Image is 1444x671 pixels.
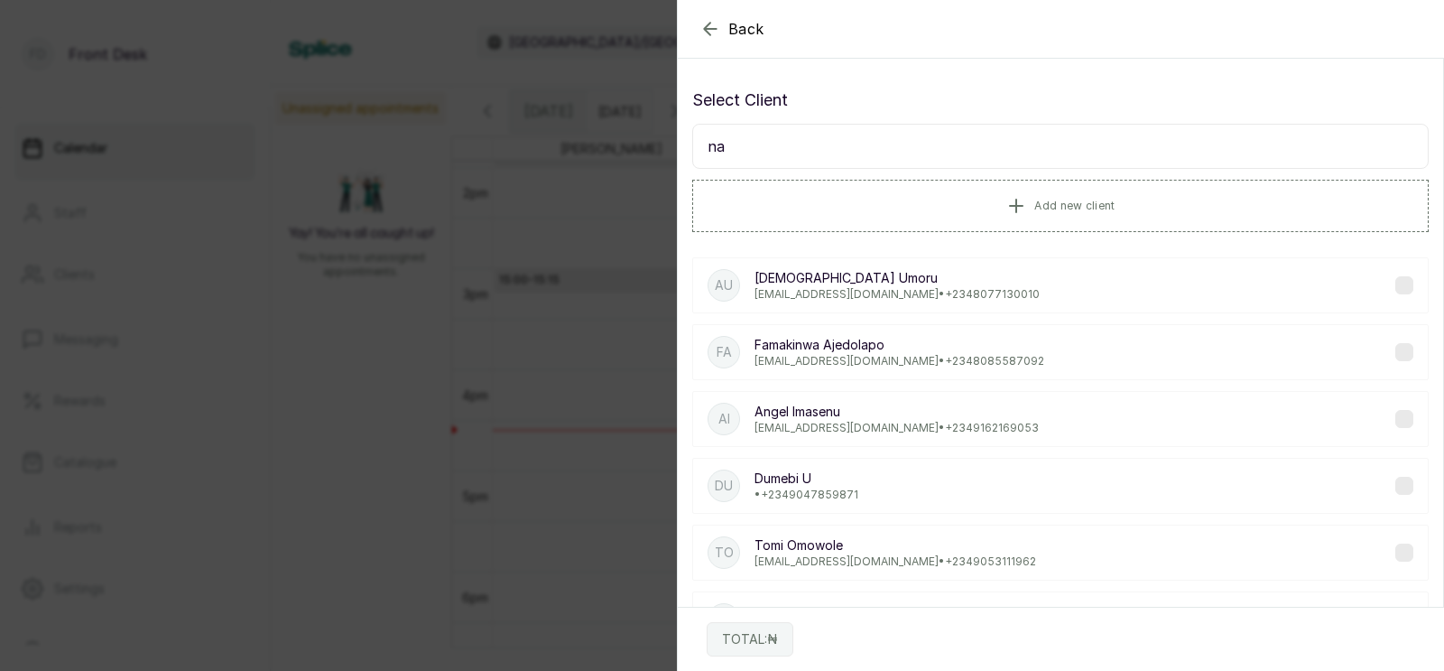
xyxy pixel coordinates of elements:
p: [EMAIL_ADDRESS][DOMAIN_NAME] • +234 9053111962 [754,555,1036,569]
p: [DEMOGRAPHIC_DATA] Umoru [754,269,1040,287]
span: Back [728,18,764,40]
p: Angel Imasenu [754,403,1039,421]
p: TO [715,544,734,562]
input: Search for a client by name, phone number, or email. [692,124,1429,169]
button: Back [699,18,764,40]
button: Add new client [692,180,1429,232]
p: Oloyede k [754,603,1043,621]
p: AU [715,276,733,294]
p: Dumebi U [754,470,858,488]
p: Famakinwa Ajedolapo [754,336,1044,354]
p: TOTAL: ₦ [722,630,778,648]
p: Select Client [692,88,1429,113]
p: DU [715,477,733,495]
p: Tomi Omowole [754,536,1036,555]
p: FA [717,343,732,361]
p: [EMAIL_ADDRESS][DOMAIN_NAME] • +234 9162169053 [754,421,1039,435]
p: [EMAIL_ADDRESS][DOMAIN_NAME] • +234 8085587092 [754,354,1044,368]
span: Add new client [1034,199,1115,213]
p: AI [718,410,730,428]
p: • +234 9047859871 [754,488,858,502]
p: [EMAIL_ADDRESS][DOMAIN_NAME] • +234 8077130010 [754,287,1040,302]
